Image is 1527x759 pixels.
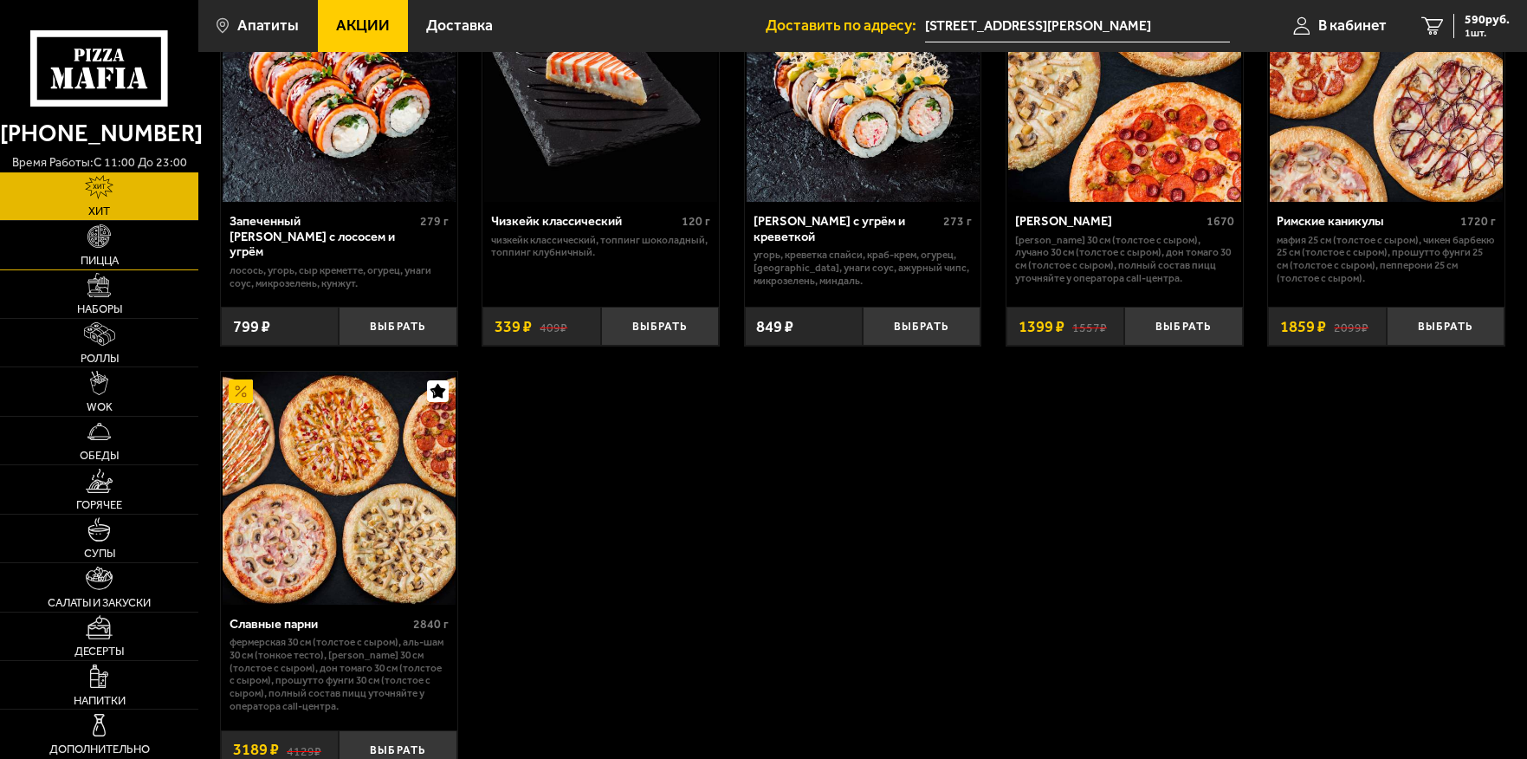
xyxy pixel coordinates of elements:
s: 2099 ₽ [1334,319,1368,334]
button: Выбрать [1387,307,1504,346]
span: Обеды [80,450,119,461]
span: Пицца [81,255,119,266]
img: Акционный [229,379,253,404]
span: 3189 ₽ [233,742,279,757]
span: 120 г [682,214,710,229]
span: Наборы [77,303,122,315]
span: 1859 ₽ [1280,319,1326,334]
button: Выбрать [1124,307,1242,346]
div: Римские каникулы [1277,214,1456,230]
span: Салаты и закуски [48,597,151,608]
span: 273 г [943,214,972,229]
span: Дополнительно [49,743,150,755]
p: угорь, креветка спайси, краб-крем, огурец, [GEOGRAPHIC_DATA], унаги соус, ажурный чипс, микрозеле... [754,249,973,287]
span: Десерты [74,645,124,657]
p: Мафия 25 см (толстое с сыром), Чикен Барбекю 25 см (толстое с сыром), Прошутто Фунги 25 см (толст... [1277,234,1496,285]
span: 590 руб. [1465,14,1510,26]
span: 1399 ₽ [1019,319,1064,334]
span: Роллы [81,353,119,364]
span: В кабинет [1318,18,1387,34]
div: [PERSON_NAME] [1015,214,1202,230]
div: Чизкейк классический [491,214,677,230]
input: Ваш адрес доставки [925,10,1231,42]
span: 1670 [1207,214,1234,229]
span: 799 ₽ [233,319,270,334]
span: 1720 г [1460,214,1496,229]
s: 1557 ₽ [1072,319,1107,334]
button: Выбрать [601,307,719,346]
span: Доставка [426,18,493,34]
span: Апатиты [237,18,299,34]
span: 279 г [420,214,449,229]
span: 2840 г [413,617,449,632]
img: Славные парни [223,372,456,605]
s: 4129 ₽ [287,742,321,757]
span: 1 шт. [1465,28,1510,38]
span: Супы [84,548,115,559]
div: Славные парни [230,617,409,632]
span: Акции [336,18,390,34]
span: Хит [88,205,110,217]
s: 409 ₽ [540,319,567,334]
div: Запеченный [PERSON_NAME] с лососем и угрём [230,214,416,260]
span: 339 ₽ [495,319,532,334]
span: Доставить по адресу: [766,18,925,34]
a: АкционныйСлавные парни [221,372,457,605]
span: Мурманская область, улица Козлова, 10 [925,10,1231,42]
span: WOK [87,401,113,412]
span: Горячее [76,499,122,510]
div: [PERSON_NAME] с угрём и креветкой [754,214,940,244]
p: Фермерская 30 см (толстое с сыром), Аль-Шам 30 см (тонкое тесто), [PERSON_NAME] 30 см (толстое с ... [230,636,449,712]
span: 849 ₽ [756,319,793,334]
p: лосось, угорь, Сыр креметте, огурец, унаги соус, микрозелень, кунжут. [230,264,449,289]
button: Выбрать [339,307,456,346]
span: Напитки [74,695,126,706]
p: [PERSON_NAME] 30 см (толстое с сыром), Лучано 30 см (толстое с сыром), Дон Томаго 30 см (толстое ... [1015,234,1234,285]
p: Чизкейк классический, топпинг шоколадный, топпинг клубничный. [491,234,710,259]
button: Выбрать [863,307,980,346]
